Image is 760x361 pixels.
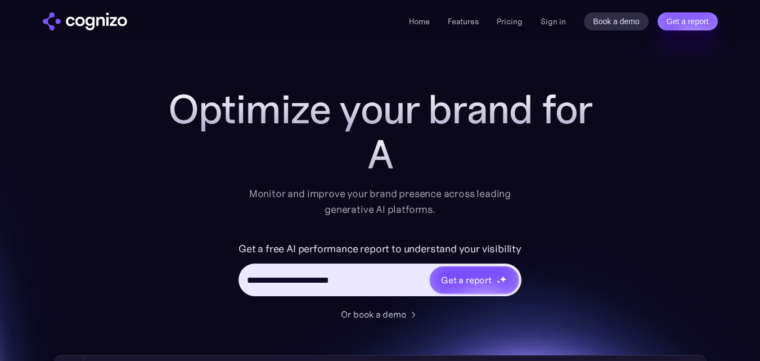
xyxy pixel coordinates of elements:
img: star [497,276,498,278]
div: Monitor and improve your brand presence across leading generative AI platforms. [242,186,519,217]
a: Features [448,16,479,26]
img: star [497,280,501,284]
a: home [43,12,127,30]
a: Or book a demo [341,307,420,321]
h1: Optimize your brand for [155,87,605,132]
a: Get a reportstarstarstar [429,265,520,295]
label: Get a free AI performance report to understand your visibility [239,240,521,258]
div: A [155,132,605,177]
a: Sign in [541,15,566,28]
form: Hero URL Input Form [239,240,521,302]
div: Get a report [441,273,492,287]
a: Home [409,16,430,26]
div: Or book a demo [341,307,406,321]
img: cognizo logo [43,12,127,30]
a: Pricing [497,16,523,26]
img: star [500,275,507,283]
a: Book a demo [584,12,649,30]
a: Get a report [658,12,718,30]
